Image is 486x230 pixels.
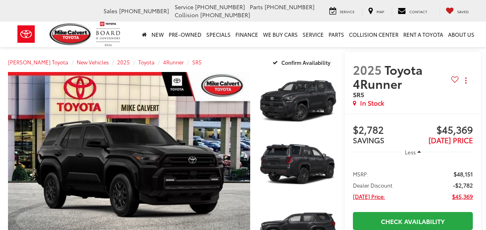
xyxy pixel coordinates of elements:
[192,58,202,66] a: SR5
[440,7,475,16] a: My Saved Vehicles
[360,98,384,108] span: In Stock
[353,135,384,145] span: SAVINGS
[376,9,384,14] span: Map
[119,7,169,15] span: [PHONE_NUMBER]
[452,192,473,200] span: $45,369
[11,21,41,47] img: Toyota
[446,22,477,47] a: About Us
[250,3,263,11] span: Parts
[259,135,337,193] a: Expand Photo 2
[259,72,337,130] a: Expand Photo 1
[413,124,473,136] span: $45,369
[353,181,392,189] span: Dealer Discount
[454,170,473,178] span: $48,151
[459,74,473,88] button: Actions
[353,212,473,230] a: Check Availability
[258,134,338,194] img: 2025 Toyota 4Runner SR5
[258,72,338,131] img: 2025 Toyota 4Runner SR5
[175,11,199,19] span: Collision
[323,7,361,16] a: Service
[175,3,193,11] span: Service
[457,9,469,14] span: Saved
[233,22,261,47] a: Finance
[353,124,413,136] span: $2,782
[195,3,245,11] span: [PHONE_NUMBER]
[401,22,446,47] a: Rent a Toyota
[166,22,204,47] a: Pre-Owned
[261,22,300,47] a: WE BUY CARS
[362,7,390,16] a: Map
[117,58,130,66] a: 2025
[465,77,466,84] span: dropdown dots
[353,90,364,99] span: SR5
[353,61,382,78] span: 2025
[401,145,425,159] button: Less
[453,181,473,189] span: -$2,782
[353,192,385,200] span: [DATE] Price:
[8,58,68,66] a: [PERSON_NAME] Toyota
[326,22,347,47] a: Parts
[340,9,355,14] span: Service
[204,22,233,47] a: Specials
[200,11,250,19] span: [PHONE_NUMBER]
[265,3,315,11] span: [PHONE_NUMBER]
[405,148,416,156] span: Less
[163,58,184,66] a: 4Runner
[138,58,155,66] a: Toyota
[300,22,326,47] a: Service
[392,7,433,16] a: Contact
[104,7,118,15] span: Sales
[353,61,422,92] span: Toyota 4Runner
[50,23,92,45] img: Mike Calvert Toyota
[347,22,401,47] a: Collision Center
[353,170,368,178] span: MSRP:
[149,22,166,47] a: New
[139,22,149,47] a: Home
[409,9,427,14] span: Contact
[281,59,331,66] span: Confirm Availability
[77,58,109,66] a: New Vehicles
[428,135,473,145] span: [DATE] PRICE
[268,55,337,69] button: Confirm Availability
